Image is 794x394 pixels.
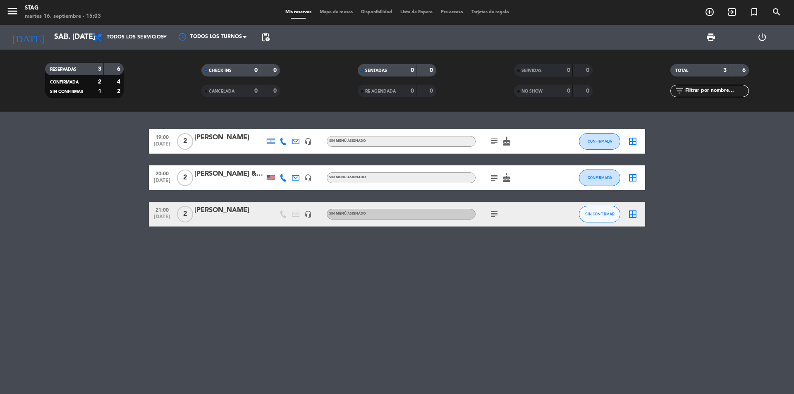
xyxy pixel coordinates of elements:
[489,173,499,183] i: subject
[628,173,638,183] i: border_all
[6,5,19,20] button: menu
[521,69,542,73] span: SERVIDAS
[117,66,122,72] strong: 6
[579,170,620,186] button: CONFIRMADA
[586,67,591,73] strong: 0
[98,79,101,85] strong: 2
[304,138,312,145] i: headset_mic
[437,10,467,14] span: Pre-acceso
[50,80,79,84] span: CONFIRMADA
[50,67,77,72] span: RESERVADAS
[628,209,638,219] i: border_all
[254,88,258,94] strong: 0
[489,209,499,219] i: subject
[329,176,366,179] span: Sin menú asignado
[772,7,782,17] i: search
[489,136,499,146] i: subject
[304,210,312,218] i: headset_mic
[502,173,512,183] i: cake
[304,174,312,181] i: headset_mic
[365,69,387,73] span: SENTADAS
[6,28,50,46] i: [DATE]
[194,169,265,179] div: [PERSON_NAME] & [PERSON_NAME]
[261,32,270,42] span: pending_actions
[727,7,737,17] i: exit_to_app
[152,214,172,224] span: [DATE]
[98,66,101,72] strong: 3
[749,7,759,17] i: turned_in_not
[365,89,396,93] span: RE AGENDADA
[521,89,543,93] span: NO SHOW
[107,34,164,40] span: Todos los servicios
[588,175,612,180] span: CONFIRMADA
[329,139,366,143] span: Sin menú asignado
[177,133,193,150] span: 2
[674,86,684,96] i: filter_list
[194,205,265,216] div: [PERSON_NAME]
[585,212,615,216] span: SIN CONFIRMAR
[430,67,435,73] strong: 0
[588,139,612,143] span: CONFIRMADA
[209,89,234,93] span: CANCELADA
[579,206,620,222] button: SIN CONFIRMAR
[706,32,716,42] span: print
[502,136,512,146] i: cake
[254,67,258,73] strong: 0
[152,178,172,187] span: [DATE]
[723,67,727,73] strong: 3
[152,141,172,151] span: [DATE]
[50,90,83,94] span: SIN CONFIRMAR
[281,10,316,14] span: Mis reservas
[357,10,396,14] span: Disponibilidad
[194,132,265,143] div: [PERSON_NAME]
[396,10,437,14] span: Lista de Espera
[411,88,414,94] strong: 0
[6,5,19,17] i: menu
[430,88,435,94] strong: 0
[742,67,747,73] strong: 6
[152,205,172,214] span: 21:00
[675,69,688,73] span: TOTAL
[25,4,101,12] div: STAG
[152,168,172,178] span: 20:00
[628,136,638,146] i: border_all
[152,132,172,141] span: 19:00
[329,212,366,215] span: Sin menú asignado
[567,67,570,73] strong: 0
[98,88,101,94] strong: 1
[467,10,513,14] span: Tarjetas de regalo
[117,88,122,94] strong: 2
[567,88,570,94] strong: 0
[117,79,122,85] strong: 4
[586,88,591,94] strong: 0
[77,32,87,42] i: arrow_drop_down
[273,88,278,94] strong: 0
[316,10,357,14] span: Mapa de mesas
[684,86,749,96] input: Filtrar por nombre...
[579,133,620,150] button: CONFIRMADA
[737,25,788,50] div: LOG OUT
[273,67,278,73] strong: 0
[177,170,193,186] span: 2
[177,206,193,222] span: 2
[25,12,101,21] div: martes 16. septiembre - 15:03
[411,67,414,73] strong: 0
[209,69,232,73] span: CHECK INS
[757,32,767,42] i: power_settings_new
[705,7,715,17] i: add_circle_outline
